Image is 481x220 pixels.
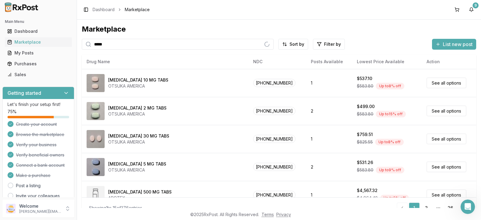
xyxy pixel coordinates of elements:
[5,26,72,37] a: Dashboard
[5,58,72,69] a: Purchases
[87,74,105,92] img: Abilify 10 MG TABS
[108,167,166,173] div: OTSUKA AMERICA
[108,133,169,139] div: [MEDICAL_DATA] 30 MG TABS
[2,2,41,12] img: RxPost Logo
[376,167,404,173] div: Up to 9 % off
[432,42,476,48] a: List new post
[306,153,352,181] td: 2
[376,83,404,89] div: Up to 8 % off
[253,79,296,87] span: [PHONE_NUMBER]
[253,135,296,143] span: [PHONE_NUMBER]
[5,19,72,24] h2: Main Menu
[8,101,69,107] p: Let's finish your setup first!
[7,50,69,56] div: My Posts
[82,24,476,34] div: Marketplace
[445,203,456,213] a: 26
[357,132,373,138] div: $759.51
[8,109,17,115] span: 75 %
[16,162,65,168] span: Connect a bank account
[427,78,466,88] a: See all options
[16,172,51,178] span: Make a purchase
[108,77,168,83] div: [MEDICAL_DATA] 10 MG TABS
[253,163,296,171] span: [PHONE_NUMBER]
[421,203,432,213] a: 2
[5,69,72,80] a: Sales
[19,203,61,209] p: Welcome
[108,83,168,89] div: OTSUKA AMERICA
[87,130,105,148] img: Abilify 30 MG TABS
[427,190,466,200] a: See all options
[7,28,69,34] div: Dashboard
[93,7,115,13] a: Dashboard
[461,200,475,214] iframe: Intercom live chat
[306,125,352,153] td: 1
[473,2,479,8] div: 9
[276,212,291,217] a: Privacy
[422,54,476,69] th: Action
[2,48,74,58] button: My Posts
[16,121,57,127] span: Create your account
[89,205,142,211] div: Showing 1 to 15 of 376 entries
[357,160,373,166] div: $531.26
[467,5,476,14] button: 9
[108,161,166,167] div: [MEDICAL_DATA] 5 MG TABS
[16,142,57,148] span: Verify your business
[306,97,352,125] td: 2
[278,39,308,50] button: Sort by
[357,195,378,201] span: $4,964.48
[16,152,64,158] span: Verify beneficial owners
[2,70,74,79] button: Sales
[306,54,352,69] th: Posts Available
[125,7,150,13] span: Marketplace
[262,212,274,217] a: Terms
[427,162,466,172] a: See all options
[432,39,476,50] button: List new post
[108,111,167,117] div: OTSUKA AMERICA
[397,203,469,213] nav: pagination
[427,106,466,116] a: See all options
[7,61,69,67] div: Purchases
[357,111,373,117] span: $583.80
[376,111,406,117] div: Up to 15 % off
[380,195,409,201] div: Up to 8 % off
[8,89,41,97] h3: Getting started
[443,41,473,48] span: List new post
[306,69,352,97] td: 1
[108,195,172,201] div: APOTEX
[357,104,375,110] div: $499.00
[108,105,167,111] div: [MEDICAL_DATA] 2 MG TABS
[7,39,69,45] div: Marketplace
[2,26,74,36] button: Dashboard
[253,191,296,199] span: [PHONE_NUMBER]
[93,7,150,13] nav: breadcrumb
[108,189,172,195] div: [MEDICAL_DATA] 500 MG TABS
[7,72,69,78] div: Sales
[108,139,169,145] div: OTSUKA AMERICA
[427,134,466,144] a: See all options
[352,54,421,69] th: Lowest Price Available
[82,54,248,69] th: Drug Name
[357,187,378,194] div: $4,567.32
[16,132,64,138] span: Browse the marketplace
[87,158,105,176] img: Abilify 5 MG TABS
[87,102,105,120] img: Abilify 2 MG TABS
[248,54,306,69] th: NDC
[16,193,60,199] a: Invite your colleagues
[375,139,404,145] div: Up to 8 % off
[357,83,373,89] span: $583.80
[5,48,72,58] a: My Posts
[87,186,105,204] img: Abiraterone Acetate 500 MG TABS
[306,181,352,209] td: 1
[16,183,41,189] a: Post a listing
[290,41,304,47] span: Sort by
[6,204,16,213] img: User avatar
[409,203,420,213] a: 1
[2,37,74,47] button: Marketplace
[2,59,74,69] button: Purchases
[5,37,72,48] a: Marketplace
[19,209,61,214] p: [PERSON_NAME][EMAIL_ADDRESS][DOMAIN_NAME]
[313,39,345,50] button: Filter by
[357,139,373,145] span: $825.55
[357,76,372,82] div: $537.10
[357,167,373,173] span: $583.80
